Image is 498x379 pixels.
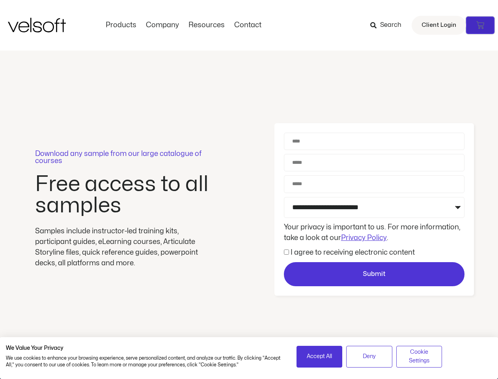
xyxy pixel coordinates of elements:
[307,352,332,361] span: Accept All
[6,345,285,352] h2: We Value Your Privacy
[363,269,386,280] span: Submit
[101,21,141,30] a: ProductsMenu Toggle
[35,174,213,216] h2: Free access to all samples
[291,249,415,256] label: I agree to receiving electronic content
[229,21,266,30] a: ContactMenu Toggle
[412,16,466,35] a: Client Login
[35,226,213,268] div: Samples include instructor-led training kits, participant guides, eLearning courses, Articulate S...
[341,235,387,241] a: Privacy Policy
[6,355,285,368] p: We use cookies to enhance your browsing experience, serve personalized content, and analyze our t...
[284,262,464,287] button: Submit
[35,150,213,165] p: Download any sample from our large catalogue of courses
[370,19,407,32] a: Search
[380,20,401,30] span: Search
[422,20,456,30] span: Client Login
[141,21,184,30] a: CompanyMenu Toggle
[282,222,466,243] div: Your privacy is important to us. For more information, take a look at our .
[346,346,392,368] button: Deny all cookies
[396,346,442,368] button: Adjust cookie preferences
[101,21,266,30] nav: Menu
[363,352,376,361] span: Deny
[184,21,229,30] a: ResourcesMenu Toggle
[8,18,66,32] img: Velsoft Training Materials
[401,348,437,366] span: Cookie Settings
[297,346,343,368] button: Accept all cookies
